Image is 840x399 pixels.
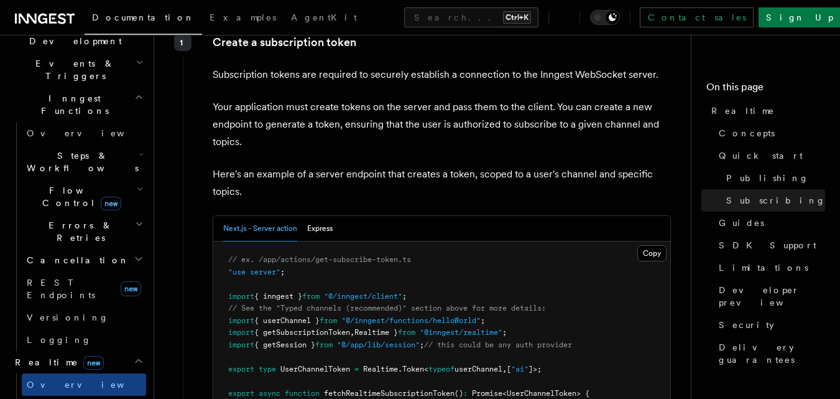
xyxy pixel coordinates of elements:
span: new [121,281,141,296]
span: Promise [472,389,502,398]
a: Realtime [706,100,825,122]
span: import [228,292,254,301]
h4: On this page [706,80,825,100]
span: userChannel [455,365,502,373]
span: . [398,365,402,373]
a: Overview [22,122,146,144]
a: SDK Support [714,234,825,256]
a: Quick start [714,144,825,167]
span: Overview [27,128,155,138]
button: Search...Ctrl+K [404,7,538,27]
span: Realtime [10,356,104,368]
a: Developer preview [714,279,825,314]
span: new [83,356,104,370]
span: typeof [428,365,455,373]
span: import [228,328,254,337]
span: from [320,316,337,325]
span: { inngest } [254,292,302,301]
span: "use server" [228,268,280,276]
span: new [101,197,121,210]
span: Limitations [719,261,808,274]
p: Your application must create tokens on the server and pass them to the client. You can create a n... [213,98,671,151]
a: Versioning [22,306,146,329]
button: Errors & Retries [22,214,146,249]
span: Steps & Workflows [22,149,139,174]
span: UserChannelToken [280,365,350,373]
span: import [228,340,254,349]
span: , [502,365,507,373]
span: ; [420,340,424,349]
span: Realtime [711,105,775,117]
a: Subscribing [721,189,825,212]
span: ; [481,316,485,325]
span: type [259,365,276,373]
a: Concepts [714,122,825,144]
span: from [302,292,320,301]
span: Flow Control [22,184,137,209]
span: [ [507,365,511,373]
button: Next.js - Server action [223,216,297,242]
span: { userChannel } [254,316,320,325]
span: Overview [27,380,155,390]
span: () [455,389,463,398]
span: export [228,389,254,398]
span: Delivery guarantees [719,341,825,366]
button: Events & Triggers [10,52,146,87]
button: Inngest Functions [10,87,146,122]
span: UserChannelToken [507,389,576,398]
span: { getSession } [254,340,315,349]
span: Concepts [719,127,775,139]
span: "@/app/lib/session" [337,340,420,349]
span: REST Endpoints [27,278,95,300]
span: export [228,365,254,373]
button: Realtimenew [10,351,146,373]
a: Security [714,314,825,336]
button: Flow Controlnew [22,179,146,214]
span: Events & Triggers [10,57,136,82]
span: Token [402,365,424,373]
button: Steps & Workflows [22,144,146,179]
span: Logging [27,335,91,345]
span: < [424,365,428,373]
span: Cancellation [22,254,129,266]
span: Subscribing [726,194,826,207]
button: Copy [637,245,667,261]
span: "@inngest/realtime" [420,328,502,337]
a: Delivery guarantees [714,336,825,371]
div: 1 [174,34,192,51]
div: Inngest Functions [10,122,146,351]
span: "@/inngest/functions/helloWorld" [341,316,481,325]
span: AgentKit [291,12,357,22]
span: Local Development [10,22,136,47]
span: Realtime [363,365,398,373]
span: Inngest Functions [10,92,134,117]
a: AgentKit [284,4,364,34]
a: Guides [714,212,825,234]
span: ]>; [528,365,542,373]
span: // this could be any auth provider [424,340,572,349]
span: { getSubscriptionToken [254,328,350,337]
span: Documentation [92,12,195,22]
button: Toggle dark mode [590,10,620,25]
span: , [350,328,354,337]
span: Errors & Retries [22,219,135,244]
span: ; [280,268,285,276]
p: Create a subscription token [213,34,671,51]
span: Versioning [27,312,109,322]
span: ; [502,328,507,337]
a: Limitations [714,256,825,279]
span: Realtime } [354,328,398,337]
p: Subscription tokens are required to securely establish a connection to the Inngest WebSocket server. [213,66,671,83]
span: // ex. /app/actions/get-subscribe-token.ts [228,255,411,264]
span: Publishing [726,172,809,184]
button: Cancellation [22,249,146,271]
span: ; [402,292,407,301]
span: function [285,389,320,398]
span: = [354,365,359,373]
span: from [315,340,333,349]
span: from [398,328,415,337]
span: import [228,316,254,325]
span: < [502,389,507,398]
a: Publishing [721,167,825,189]
a: Contact sales [640,7,754,27]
